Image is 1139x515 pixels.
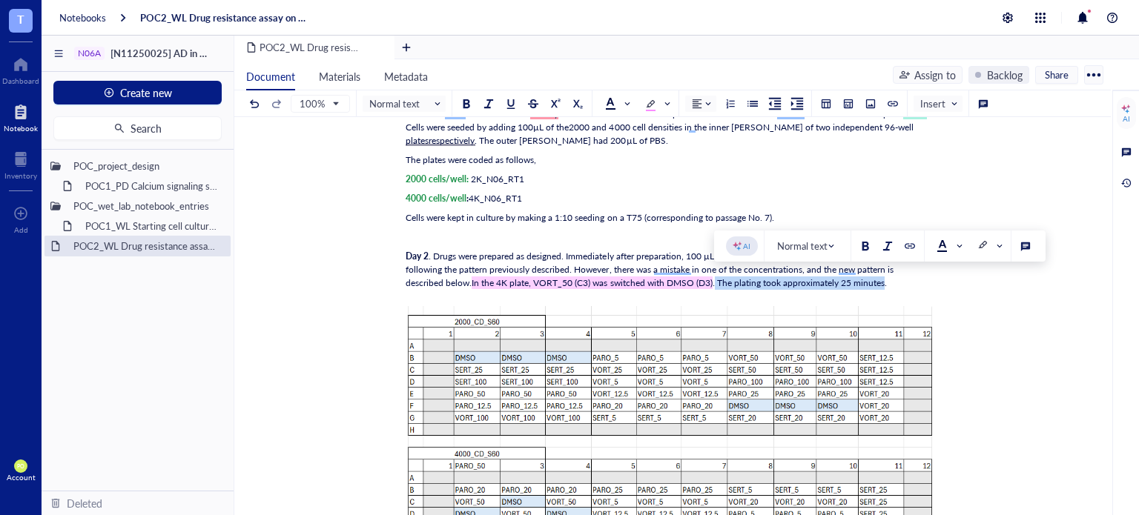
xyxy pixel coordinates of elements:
span: Create new [120,87,172,99]
div: Backlog [987,67,1023,83]
button: Search [53,116,222,140]
a: Inventory [4,147,37,180]
span: Day 2 [406,250,429,262]
span: T [17,10,24,28]
div: AI [743,242,750,250]
div: POC1_WL Starting cell culture protocol [79,216,225,236]
span: : [466,192,469,205]
div: POC_wet_lab_notebook_entries [67,196,225,216]
a: Notebooks [59,11,106,24]
span: 4000 cells/well [406,192,466,205]
span: Normal text [777,239,841,253]
a: Notebook [4,100,38,133]
div: Inventory [4,171,37,180]
button: Share [1035,66,1078,84]
div: Add [14,225,28,234]
span: [N11250025] AD in GBM project-POC [110,46,278,60]
div: POC1_PD Calcium signaling screen of N06A library [79,176,225,196]
div: Deleted [67,495,102,511]
span: Share [1045,68,1069,82]
span: Materials [319,69,360,84]
div: Account [7,473,36,482]
span: 2000 cells/well: [406,173,469,185]
div: POC_project_design [67,156,225,176]
div: POC2_WL Drug resistance assay on N06A library [67,236,225,256]
span: . Drugs were prepared as designed. Immediately after preparation, 100 µL of the 2X concentration ... [406,250,905,289]
span: Metadata [384,69,428,84]
span: PO [17,463,24,470]
button: Create new [53,81,222,104]
div: Dashboard [2,76,39,85]
span: Insert [920,97,959,110]
div: Notebook [4,124,38,133]
span: 2K_N06_RT1 [471,173,524,185]
span: In the 4K plate, VORT_50 (C3) was switched with DMSO (D3) [472,276,713,289]
span: The plates were coded as follows, [406,153,536,166]
span: 2000 and 4000 cell densities in the inner [PERSON_NAME] of two independent 96-well platesrespecti... [406,121,916,147]
a: POC2_WL Drug resistance assay on N06A library [140,11,308,24]
div: N06A [78,48,101,59]
div: Assign to [914,67,956,83]
span: 4K_N06_RT1 [469,192,522,205]
span: Search [131,122,162,134]
span: µL of PBS. [627,134,668,147]
span: Cells were kept in culture by making a 1:10 seeding on a T75 (corresponding to passage No. 7). [406,211,774,224]
span: 100% [300,97,338,110]
span: Document [246,69,295,84]
span: . The plating took approximately 25 minutes. [713,276,887,289]
div: AI [1123,114,1130,123]
span: Normal text [369,97,442,110]
a: Dashboard [2,53,39,85]
span: µL of the [533,121,569,133]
